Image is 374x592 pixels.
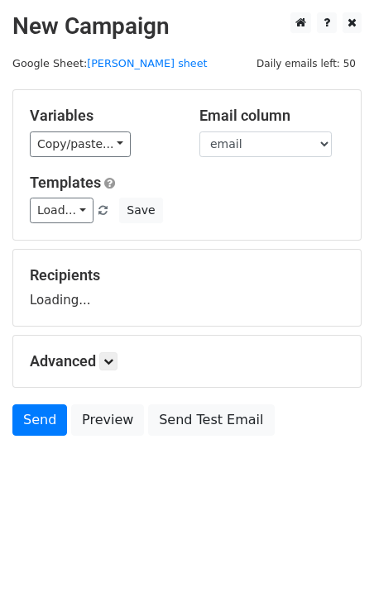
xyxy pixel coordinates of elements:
[148,404,274,436] a: Send Test Email
[71,404,144,436] a: Preview
[12,404,67,436] a: Send
[30,266,344,309] div: Loading...
[12,57,208,69] small: Google Sheet:
[30,352,344,370] h5: Advanced
[30,174,101,191] a: Templates
[30,198,93,223] a: Load...
[12,12,362,41] h2: New Campaign
[199,107,344,125] h5: Email column
[30,131,131,157] a: Copy/paste...
[251,57,362,69] a: Daily emails left: 50
[87,57,207,69] a: [PERSON_NAME] sheet
[30,266,344,284] h5: Recipients
[30,107,175,125] h5: Variables
[251,55,362,73] span: Daily emails left: 50
[119,198,162,223] button: Save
